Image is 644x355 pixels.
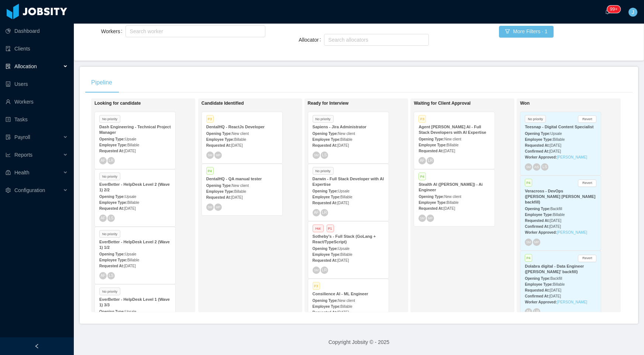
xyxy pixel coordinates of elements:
span: [DATE] [550,143,561,147]
a: [PERSON_NAME] [557,300,587,304]
strong: Worker Approved: [525,155,557,159]
input: Allocator [326,35,330,44]
span: Upsale [125,310,136,314]
strong: Requested At: [419,149,443,153]
strong: Worker Approved: [525,230,557,234]
strong: Agent [PERSON_NAME] AI - Full Stack Developers with AI Expertise [419,125,486,135]
strong: Opening Type: [99,310,125,314]
span: AS [534,165,539,169]
strong: Opening Type: [313,132,338,136]
strong: Requested At: [99,149,124,153]
span: Upsale [125,195,136,199]
span: No priority [313,167,334,175]
span: [DATE] [231,195,242,199]
strong: Employee Type: [525,138,553,142]
strong: Employee Type: [419,201,447,205]
span: Billable [447,143,458,147]
span: P4 [525,179,532,187]
strong: Consilience AI - ML Engineer [313,292,368,296]
strong: Requested At: [313,310,337,314]
span: P4 [206,167,214,175]
span: New client [232,184,249,188]
a: icon: profileTasks [6,112,68,127]
strong: Confirmed At: [525,294,549,298]
strong: Opening Type: [525,276,550,281]
span: [DATE] [124,206,135,210]
div: Search worker [130,28,255,35]
span: AF [314,210,318,215]
i: icon: setting [6,188,11,193]
i: icon: solution [6,64,11,69]
strong: Employee Type: [313,195,341,199]
label: Allocator [299,37,324,43]
div: Search allocators [328,36,421,43]
label: Workers [101,28,125,34]
strong: EverBetter - HelpDesk Level 1 (Wave 1) 3/3 [99,297,170,307]
span: SM [420,216,424,220]
strong: Requested At: [313,143,337,147]
span: Backfill [550,276,562,281]
span: [DATE] [550,219,561,223]
span: [DATE] [124,149,135,153]
span: LR [428,159,433,163]
span: [DATE] [550,288,561,292]
strong: Requested At: [525,288,550,292]
span: New client [444,137,461,141]
span: Billable [127,143,139,147]
strong: Confirmed At: [525,225,549,229]
span: MP [534,240,539,244]
a: icon: robotUsers [6,77,68,91]
strong: EverBetter - HelpDesk Level 2 (Wave 1) 1/2 [99,240,170,250]
strong: Employee Type: [525,282,553,286]
span: Upsale [550,132,562,136]
span: LS [322,153,327,157]
span: Billable [341,253,352,257]
span: AF [526,310,531,314]
span: P3 [206,115,214,123]
span: Reports [14,152,32,158]
span: Billable [447,201,458,205]
span: Billable [341,138,352,142]
span: [DATE] [549,294,561,298]
strong: Opening Type: [525,207,550,211]
i: icon: medicine-box [6,170,11,175]
span: MP [428,216,433,220]
span: Billable [341,304,352,309]
span: Health [14,170,29,175]
strong: Veracross - DevOps ([PERSON_NAME] [PERSON_NAME] backfill) [525,189,595,204]
strong: Confirmed At: [525,149,549,153]
h1: Won [520,101,623,106]
a: icon: pie-chartDashboard [6,24,68,38]
strong: Opening Type: [419,195,444,199]
span: AF [100,274,105,278]
h1: Looking for candidate [94,101,198,106]
strong: Employee Type: [313,304,341,309]
strong: Sotheby's - Full Stack (GoLang + React/TypeScript) [313,234,376,244]
span: AF [100,216,105,220]
span: P4 [525,254,532,262]
span: SM [526,166,531,169]
span: AF [420,159,425,163]
input: Workers [128,27,132,36]
span: SM [314,153,318,157]
strong: Requested At: [313,258,337,262]
span: MP [216,205,220,209]
strong: Requested At: [206,143,231,147]
strong: Opening Type: [525,132,550,136]
strong: Dolabra digital - Data Engineer ([PERSON_NAME]' backfill) [525,264,584,274]
span: Billable [553,138,565,142]
span: Hot [313,225,324,232]
span: Allocation [14,63,37,69]
span: [DATE] [337,201,349,205]
span: Backfill [550,207,562,211]
span: [DATE] [549,225,561,229]
span: P1 [327,225,334,232]
span: New client [338,299,355,303]
span: [DATE] [337,310,349,314]
h1: Waiting for Client Approval [414,101,517,106]
span: Upsale [125,252,136,256]
strong: Opening Type: [419,137,444,141]
strong: Employee Type: [419,143,447,147]
a: icon: userWorkers [6,94,68,109]
strong: Opening Type: [99,137,125,141]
